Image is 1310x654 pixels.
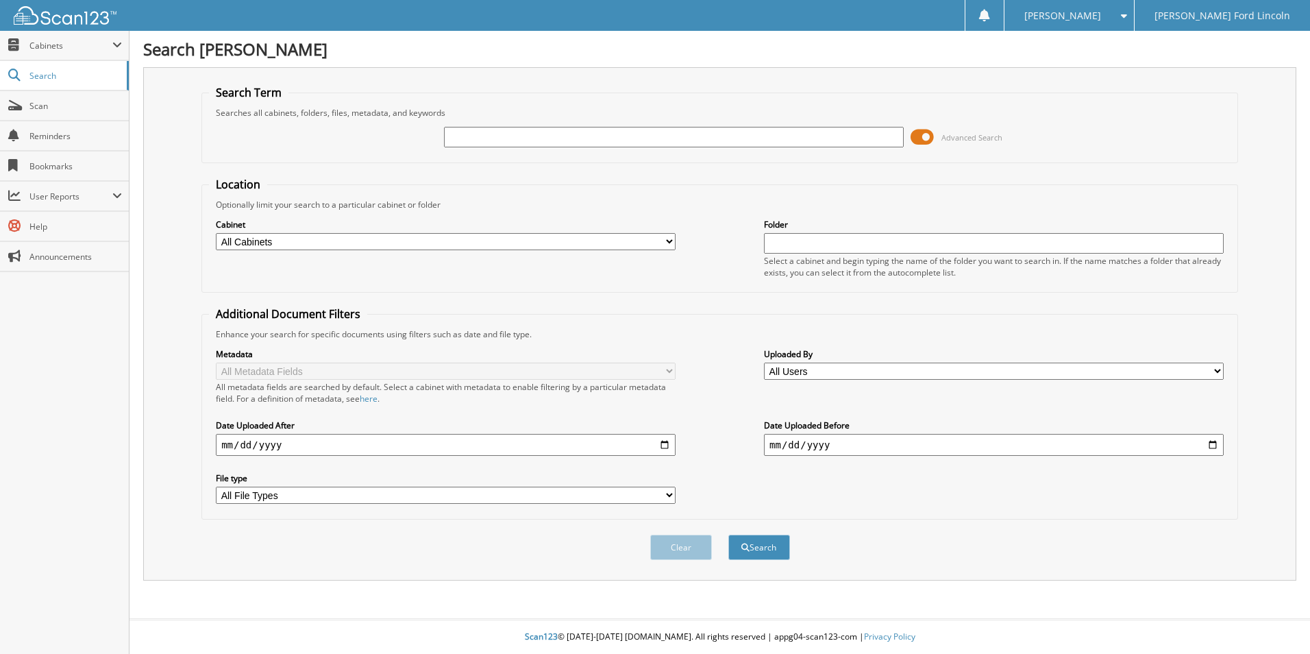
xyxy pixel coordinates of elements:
h1: Search [PERSON_NAME] [143,38,1296,60]
legend: Additional Document Filters [209,306,367,322]
div: All metadata fields are searched by default. Select a cabinet with metadata to enable filtering b... [216,381,676,404]
legend: Location [209,177,267,192]
div: © [DATE]-[DATE] [DOMAIN_NAME]. All rights reserved | appg04-scan123-com | [129,620,1310,654]
div: Optionally limit your search to a particular cabinet or folder [209,199,1231,210]
span: [PERSON_NAME] [1024,12,1101,20]
a: here [360,393,378,404]
label: Folder [764,219,1224,230]
span: Advanced Search [941,132,1002,143]
span: Bookmarks [29,160,122,172]
span: Scan123 [525,631,558,642]
a: Privacy Policy [864,631,915,642]
button: Clear [650,535,712,560]
label: Cabinet [216,219,676,230]
span: Reminders [29,130,122,142]
span: Search [29,70,120,82]
div: Searches all cabinets, folders, files, metadata, and keywords [209,107,1231,119]
input: end [764,434,1224,456]
input: start [216,434,676,456]
img: scan123-logo-white.svg [14,6,116,25]
legend: Search Term [209,85,288,100]
div: Select a cabinet and begin typing the name of the folder you want to search in. If the name match... [764,255,1224,278]
label: Uploaded By [764,348,1224,360]
label: Date Uploaded Before [764,420,1224,431]
label: Date Uploaded After [216,420,676,431]
span: Scan [29,100,122,112]
span: User Reports [29,191,112,202]
label: Metadata [216,348,676,360]
span: Cabinets [29,40,112,51]
div: Enhance your search for specific documents using filters such as date and file type. [209,328,1231,340]
span: Help [29,221,122,232]
button: Search [728,535,790,560]
span: Announcements [29,251,122,263]
span: [PERSON_NAME] Ford Lincoln [1154,12,1290,20]
label: File type [216,472,676,484]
